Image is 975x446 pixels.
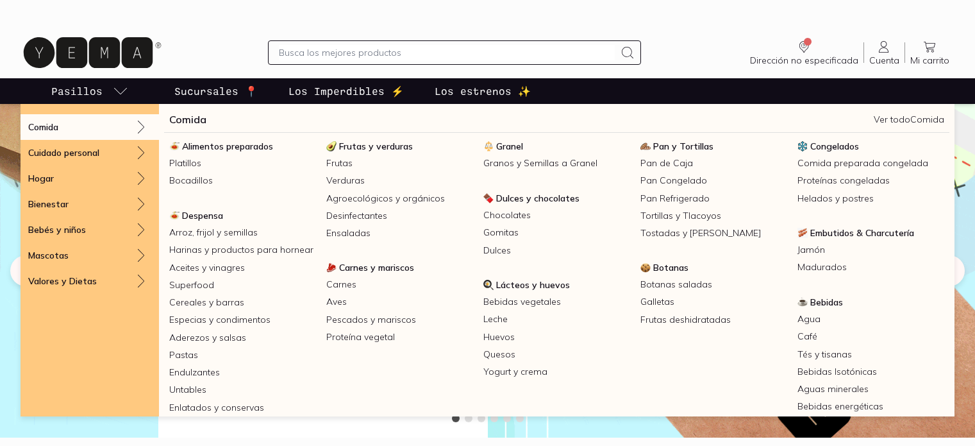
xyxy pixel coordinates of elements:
[164,138,321,155] a: Alimentos preparadosAlimentos preparados
[164,294,321,311] a: Cereales y barras
[164,155,321,172] a: Platillos
[164,241,321,259] a: Harinas y productos para hornear
[478,155,635,172] a: Granos y Semillas a Granel
[286,78,406,104] a: Los Imperdibles ⚡️
[326,141,337,151] img: Frutas y verduras
[792,381,949,398] a: Aguas minerales
[321,225,478,242] a: Ensaladas
[321,155,478,172] a: Frutas
[321,190,478,207] a: Agroecológicos y orgánicos
[640,141,651,151] img: Pan y Tortillas
[164,259,321,277] a: Aceites y vinagres
[483,280,494,290] img: Lácteos y huevos
[792,294,949,311] a: BebidasBebidas
[172,78,260,104] a: Sucursales 📍
[496,141,523,152] span: Granel
[653,262,688,273] span: Botanas
[478,329,635,346] a: Huevos
[496,193,579,204] span: Dulces y chocolates
[435,83,531,99] p: Los estrenos ✨
[635,172,792,189] a: Pan Congelado
[28,275,97,287] p: Valores y Dietas
[478,277,635,293] a: Lácteos y huevosLácteos y huevos
[750,55,858,66] span: Dirección no especificada
[635,190,792,207] a: Pan Refrigerado
[28,198,69,210] p: Bienestar
[164,381,321,399] a: Untables
[797,141,808,151] img: Congelados
[905,39,954,66] a: Mi carrito
[164,329,321,347] a: Aderezos y salsas
[792,241,949,259] a: Jamón
[745,39,863,66] a: Dirección no especificada
[864,39,904,66] a: Cuenta
[635,155,792,172] a: Pan de Caja
[635,138,792,155] a: Pan y TortillasPan y Tortillas
[792,190,949,207] a: Helados y postres
[792,416,949,433] a: Cervezas, vinos y licores
[164,224,321,241] a: Arroz, frijol y semillas
[478,293,635,311] a: Bebidas vegetales
[169,141,179,151] img: Alimentos preparados
[164,399,321,416] a: Enlatados y conservas
[321,311,478,329] a: Pescados y mariscos
[483,193,494,203] img: Dulces y chocolates
[792,346,949,363] a: Tés y tisanas
[874,114,944,125] a: Ver todoComida
[635,207,792,225] a: Tortillas y Tlacoyos
[182,210,223,221] span: Despensa
[910,55,949,66] span: Mi carrito
[321,138,478,155] a: Frutas y verdurasFrutas y verduras
[792,259,949,276] a: Madurados
[478,346,635,363] a: Quesos
[51,83,103,99] p: Pasillos
[635,276,792,293] a: Botanas saladas
[164,172,321,189] a: Bocadillos
[478,138,635,155] a: GranelGranel
[321,293,478,311] a: Aves
[496,279,570,291] span: Lácteos y huevos
[797,297,808,307] img: Bebidas
[640,262,651,273] img: Botanas
[326,262,337,273] img: Carnes y mariscos
[869,55,899,66] span: Cuenta
[792,138,949,155] a: CongeladosCongelados
[321,329,478,346] a: Proteína vegetal
[164,364,321,381] a: Endulzantes
[478,311,635,328] a: Leche
[279,45,615,60] input: Busca los mejores productos
[792,311,949,328] a: Agua
[792,328,949,345] a: Café
[478,363,635,381] a: Yogurt y crema
[483,141,494,151] img: Granel
[28,121,58,133] p: Comida
[792,172,949,189] a: Proteínas congeladas
[792,225,949,241] a: Embutidos & CharcuteríaEmbutidos & Charcutería
[792,155,949,172] a: Comida preparada congelada
[28,147,99,159] p: Cuidado personal
[635,311,792,329] a: Frutas deshidratadas
[478,207,635,224] a: Chocolates
[792,398,949,415] a: Bebidas energéticas
[49,78,131,104] a: pasillo-todos-link
[321,259,478,276] a: Carnes y mariscosCarnes y mariscos
[478,190,635,207] a: Dulces y chocolatesDulces y chocolates
[28,250,69,261] p: Mascotas
[478,224,635,241] a: Gomitas
[182,141,273,152] span: Alimentos preparados
[288,83,404,99] p: Los Imperdibles ⚡️
[339,262,414,273] span: Carnes y mariscos
[28,173,54,184] p: Hogar
[653,141,713,152] span: Pan y Tortillas
[792,363,949,381] a: Bebidas Isotónicas
[810,141,859,152] span: Congelados
[164,347,321,364] a: Pastas
[164,207,321,224] a: DespensaDespensa
[164,277,321,294] a: Superfood
[635,225,792,242] a: Tostadas y [PERSON_NAME]
[321,172,478,189] a: Verduras
[28,224,86,236] p: Bebés y niños
[169,112,206,127] a: Comida
[169,210,179,221] img: Despensa
[635,259,792,276] a: BotanasBotanas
